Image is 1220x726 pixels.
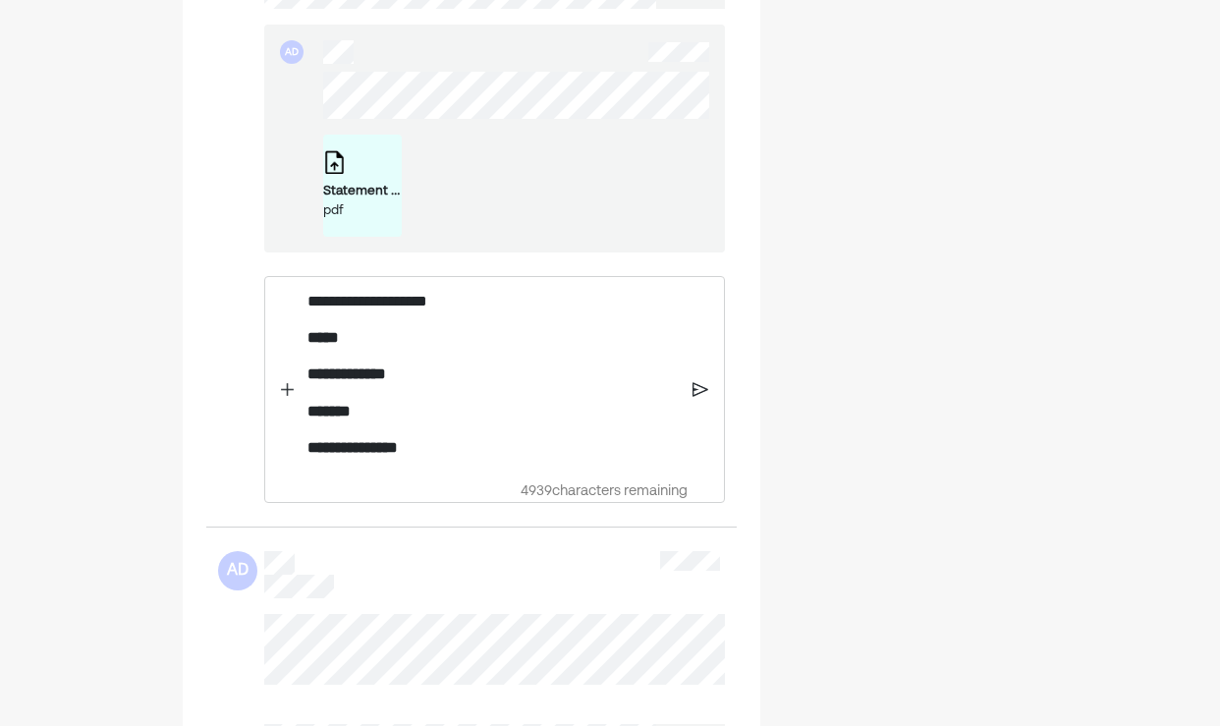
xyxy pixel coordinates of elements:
[299,480,688,502] div: 4939 characters remaining
[218,551,257,590] div: AD
[280,40,304,64] div: AD
[323,182,402,201] div: Statement for [DATE].pdf
[299,277,688,473] div: Rich Text Editor. Editing area: main
[323,201,402,221] div: pdf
